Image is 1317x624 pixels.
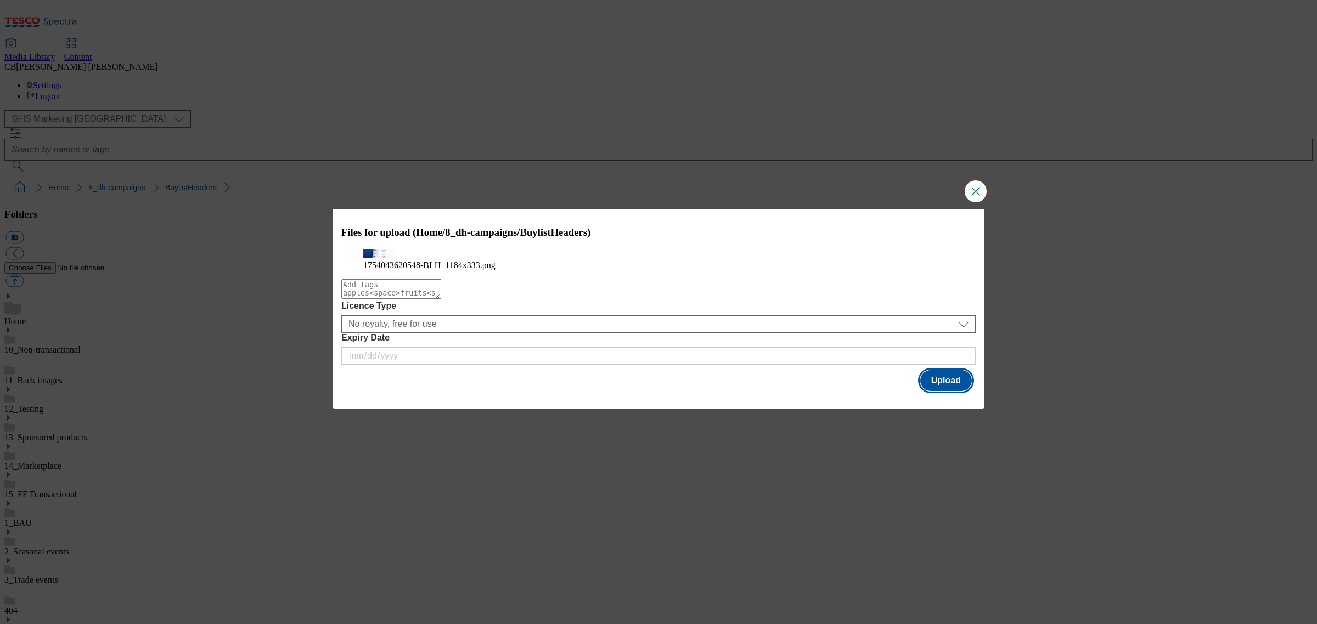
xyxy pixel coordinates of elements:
[341,226,976,239] h3: Files for upload (Home/8_dh-campaigns/BuylistHeaders)
[341,301,976,311] label: Licence Type
[363,249,396,258] img: preview
[920,370,972,391] button: Upload
[363,260,954,270] figcaption: 1754043620548-BLH_1184x333.png
[965,180,987,202] button: Close Modal
[341,333,976,343] label: Expiry Date
[333,209,984,409] div: Modal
